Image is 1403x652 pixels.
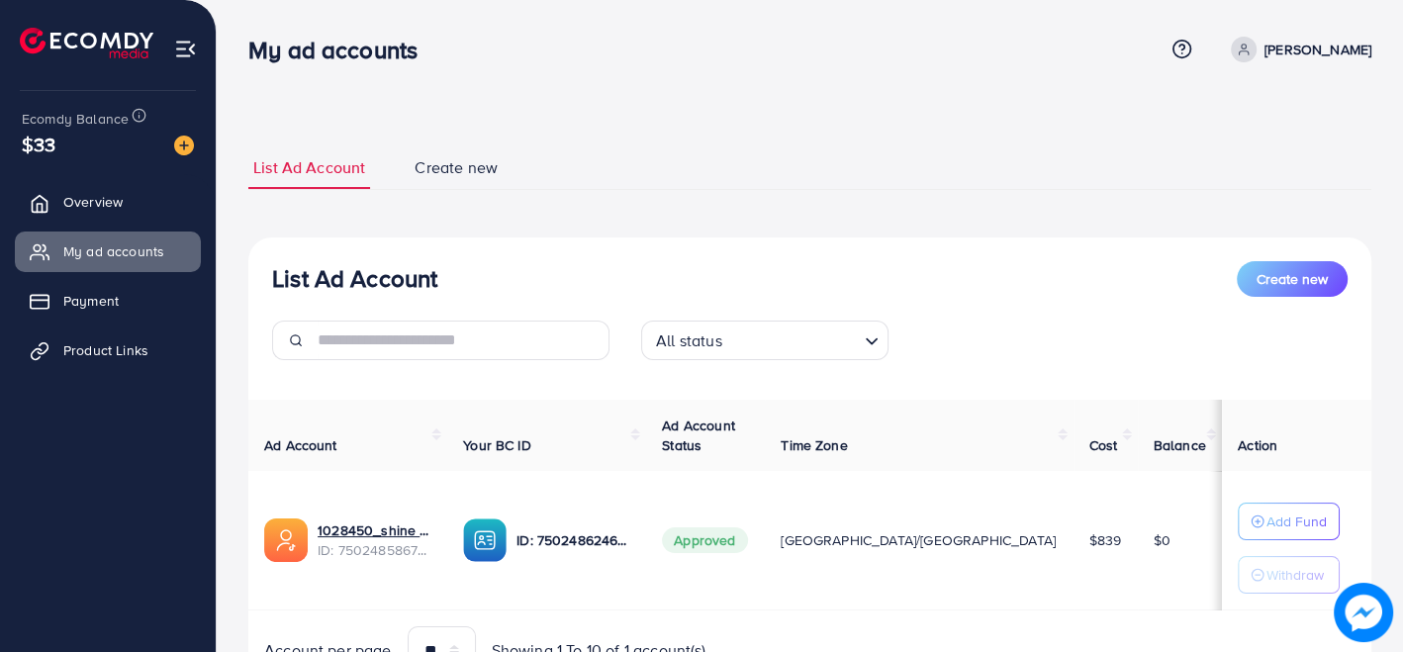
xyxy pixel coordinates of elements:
[1154,530,1170,550] span: $0
[63,192,123,212] span: Overview
[463,518,507,562] img: ic-ba-acc.ded83a64.svg
[15,232,201,271] a: My ad accounts
[1238,556,1340,594] button: Withdraw
[272,264,437,293] h3: List Ad Account
[1334,583,1393,642] img: image
[264,518,308,562] img: ic-ads-acc.e4c84228.svg
[264,435,337,455] span: Ad Account
[20,28,153,58] img: logo
[174,38,197,60] img: menu
[63,241,164,261] span: My ad accounts
[662,527,747,553] span: Approved
[1266,563,1324,587] p: Withdraw
[1238,503,1340,540] button: Add Fund
[174,136,194,155] img: image
[1238,435,1277,455] span: Action
[22,109,129,129] span: Ecomdy Balance
[22,130,55,158] span: $33
[1237,261,1348,297] button: Create new
[248,36,433,64] h3: My ad accounts
[641,321,889,360] div: Search for option
[662,416,735,455] span: Ad Account Status
[652,326,726,355] span: All status
[318,520,431,561] div: <span class='underline'>1028450_shine appeal_1746808772166</span></br>7502485867387338759
[1223,37,1371,62] a: [PERSON_NAME]
[15,182,201,222] a: Overview
[728,323,857,355] input: Search for option
[1266,510,1327,533] p: Add Fund
[781,435,847,455] span: Time Zone
[15,281,201,321] a: Payment
[318,540,431,560] span: ID: 7502485867387338759
[1257,269,1328,289] span: Create new
[253,156,365,179] span: List Ad Account
[15,330,201,370] a: Product Links
[63,291,119,311] span: Payment
[1154,435,1206,455] span: Balance
[781,530,1056,550] span: [GEOGRAPHIC_DATA]/[GEOGRAPHIC_DATA]
[1089,530,1122,550] span: $839
[463,435,531,455] span: Your BC ID
[415,156,498,179] span: Create new
[516,528,630,552] p: ID: 7502486246770786320
[63,340,148,360] span: Product Links
[1089,435,1118,455] span: Cost
[1264,38,1371,61] p: [PERSON_NAME]
[318,520,431,540] a: 1028450_shine appeal_1746808772166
